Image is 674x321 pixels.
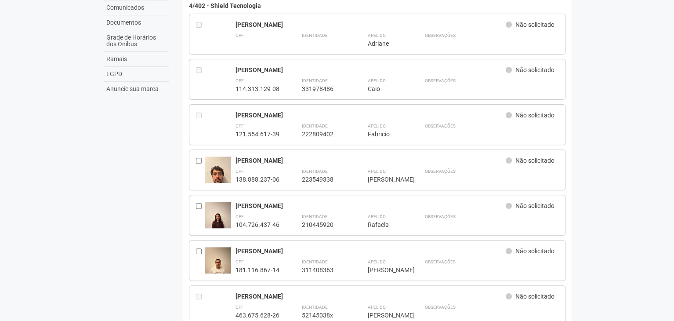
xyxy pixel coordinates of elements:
div: 114.313.129-08 [236,85,279,93]
a: Ramais [104,52,169,67]
strong: CPF [236,33,244,38]
strong: Identidade [301,78,327,83]
strong: Identidade [301,305,327,310]
img: user.jpg [205,247,231,282]
div: [PERSON_NAME] [236,247,506,255]
strong: Apelido [367,169,385,174]
div: [PERSON_NAME] [367,266,402,274]
div: 463.675.628-26 [236,311,279,319]
strong: Observações [424,259,455,264]
strong: Apelido [367,124,385,128]
div: 311408363 [301,266,345,274]
strong: Observações [424,78,455,83]
div: [PERSON_NAME] [236,202,506,210]
span: Não solicitado [515,202,554,209]
strong: CPF [236,78,244,83]
strong: Apelido [367,259,385,264]
img: user.jpg [205,202,231,237]
strong: Identidade [301,124,327,128]
div: 181.116.867-14 [236,266,279,274]
div: 210445920 [301,221,345,229]
strong: Apelido [367,33,385,38]
div: Caio [367,85,402,93]
strong: CPF [236,169,244,174]
div: Fabricio [367,130,402,138]
div: 222809402 [301,130,345,138]
div: 104.726.437-46 [236,221,279,229]
div: 331978486 [301,85,345,93]
div: 121.554.617-39 [236,130,279,138]
strong: Identidade [301,259,327,264]
strong: Apelido [367,78,385,83]
strong: Observações [424,305,455,310]
span: Não solicitado [515,112,554,119]
div: [PERSON_NAME] [236,111,506,119]
strong: CPF [236,259,244,264]
strong: CPF [236,124,244,128]
strong: Observações [424,214,455,219]
span: Não solicitado [515,248,554,255]
div: [PERSON_NAME] [367,175,402,183]
strong: Identidade [301,33,327,38]
div: [PERSON_NAME] [367,311,402,319]
strong: CPF [236,214,244,219]
strong: Observações [424,124,455,128]
div: 52145038x [301,311,345,319]
div: [PERSON_NAME] [236,66,506,74]
strong: Observações [424,169,455,174]
span: Não solicitado [515,293,554,300]
a: Grade de Horários dos Ônibus [104,30,169,52]
a: LGPD [104,67,169,82]
span: Não solicitado [515,21,554,28]
span: Não solicitado [515,66,554,73]
div: Adriane [367,40,402,47]
div: Rafaela [367,221,402,229]
span: Não solicitado [515,157,554,164]
strong: CPF [236,305,244,310]
div: [PERSON_NAME] [236,157,506,164]
strong: Observações [424,33,455,38]
strong: Identidade [301,214,327,219]
div: [PERSON_NAME] [236,21,506,29]
strong: Apelido [367,214,385,219]
div: 223549338 [301,175,345,183]
img: user.jpg [205,157,231,192]
strong: Identidade [301,169,327,174]
strong: Apelido [367,305,385,310]
a: Comunicados [104,0,169,15]
a: Anuncie sua marca [104,82,169,96]
div: [PERSON_NAME] [236,292,506,300]
a: Documentos [104,15,169,30]
div: 138.888.237-06 [236,175,279,183]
